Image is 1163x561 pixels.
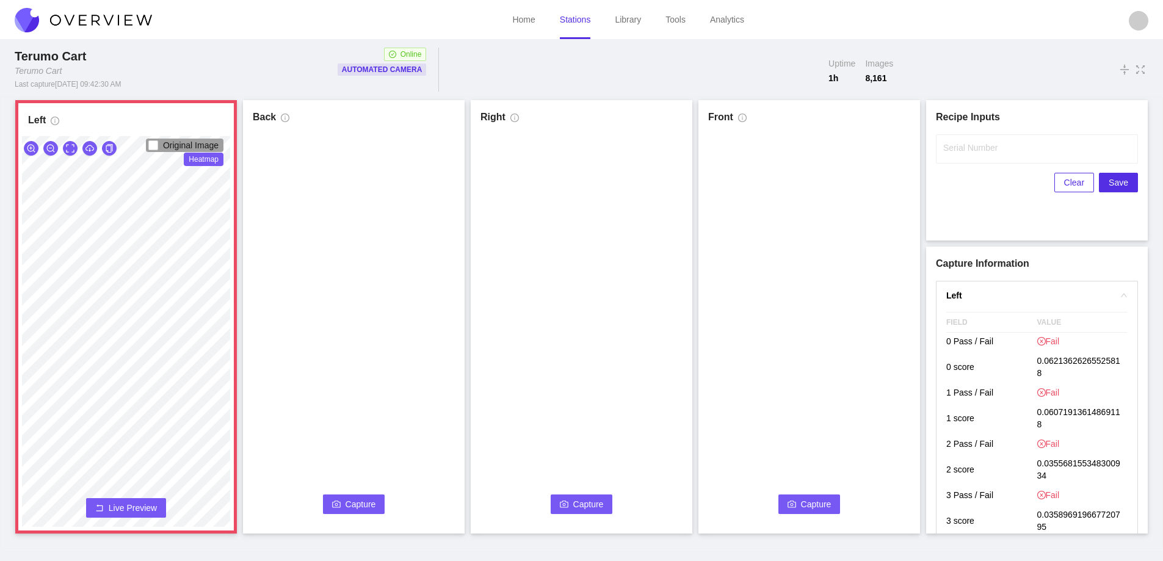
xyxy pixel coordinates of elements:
[342,63,422,76] p: Automated Camera
[1064,176,1084,189] span: Clear
[105,144,114,154] span: copy
[1037,440,1046,448] span: close-circle
[946,487,1037,506] p: 3 Pass / Fail
[281,114,289,127] span: info-circle
[86,498,166,518] button: rollbackLive Preview
[946,461,1037,480] p: 2 score
[15,65,62,77] div: Terumo Cart
[346,498,376,511] span: Capture
[946,313,1037,332] span: FIELD
[480,110,505,125] h1: Right
[85,144,94,154] span: cloud-download
[109,502,157,514] span: Live Preview
[1037,455,1128,487] p: 0.035568155348300934
[1037,386,1060,399] span: Fail
[28,113,46,128] h1: Left
[937,281,1137,309] div: rightLeft
[778,494,841,514] button: cameraCapture
[943,142,998,154] label: Serial Number
[1037,352,1128,384] p: 0.06213626265525818
[253,110,276,125] h1: Back
[936,110,1138,125] h1: Recipe Inputs
[946,512,1037,532] p: 3 score
[573,498,604,511] span: Capture
[24,141,38,156] button: zoom-in
[102,141,117,156] button: copy
[63,141,78,156] button: expand
[560,500,568,510] span: camera
[1037,335,1060,347] span: Fail
[615,15,641,24] a: Library
[1119,62,1130,77] span: vertical-align-middle
[865,57,893,70] span: Images
[551,494,613,514] button: cameraCapture
[801,498,831,511] span: Capture
[1037,438,1060,450] span: Fail
[560,15,591,24] a: Stations
[400,48,422,60] span: Online
[738,114,747,127] span: info-circle
[323,494,385,514] button: cameraCapture
[332,500,341,510] span: camera
[1037,489,1060,501] span: Fail
[946,333,1037,352] p: 0 Pass / Fail
[1037,388,1046,397] span: close-circle
[1037,404,1128,435] p: 0.06071913614869118
[43,141,58,156] button: zoom-out
[946,435,1037,455] p: 2 Pass / Fail
[936,256,1138,271] h1: Capture Information
[15,48,91,65] div: Terumo Cart
[865,72,893,84] span: 8,161
[95,504,104,513] span: rollback
[51,117,59,130] span: info-circle
[15,8,152,32] img: Overview
[1037,313,1128,332] span: VALUE
[708,110,733,125] h1: Front
[510,114,519,127] span: info-circle
[1037,491,1046,499] span: close-circle
[15,79,121,89] div: Last capture [DATE] 09:42:30 AM
[1054,173,1094,192] button: Clear
[184,153,223,166] span: Heatmap
[1120,292,1128,299] span: right
[1109,176,1128,189] span: Save
[15,49,86,63] span: Terumo Cart
[665,15,686,24] a: Tools
[1099,173,1138,192] button: Save
[828,72,855,84] span: 1 h
[788,500,796,510] span: camera
[1037,506,1128,538] p: 0.035896919667720795
[946,289,1113,302] h4: Left
[1135,63,1146,76] span: fullscreen
[828,57,855,70] span: Uptime
[27,144,35,154] span: zoom-in
[946,410,1037,429] p: 1 score
[512,15,535,24] a: Home
[946,384,1037,404] p: 1 Pass / Fail
[82,141,97,156] button: cloud-download
[1037,337,1046,346] span: close-circle
[710,15,744,24] a: Analytics
[66,144,74,154] span: expand
[946,358,1037,378] p: 0 score
[46,144,55,154] span: zoom-out
[163,140,219,150] span: Original Image
[389,51,396,58] span: check-circle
